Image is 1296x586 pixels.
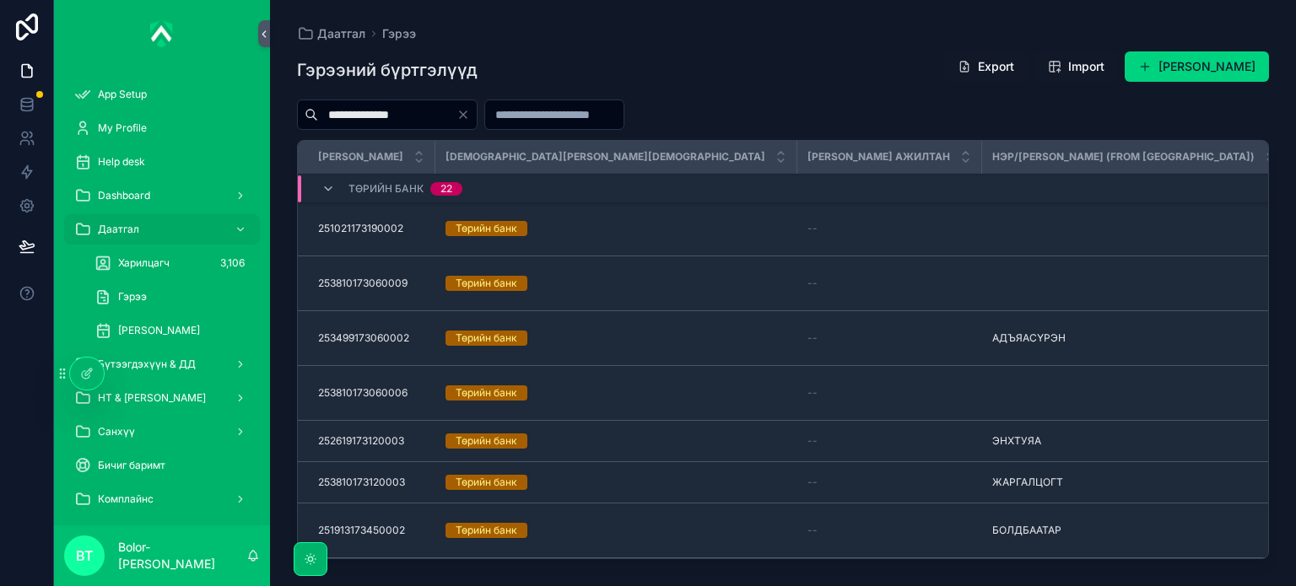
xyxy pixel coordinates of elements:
a: 253810173060009 [318,277,425,290]
a: Төрийн банк [445,475,787,490]
span: 253810173060009 [318,277,408,290]
a: Даатгал [64,214,260,245]
a: Бүтээгдэхүүн & ДД [64,349,260,379]
div: Төрийн банк [456,331,517,346]
a: Бичиг баримт [64,450,260,481]
a: -- [807,331,972,345]
a: My Profile [64,113,260,143]
a: ЭНХТУЯА [992,434,1277,448]
a: Төрийн банк [445,276,787,291]
a: -- [807,277,972,290]
a: -- [807,386,972,400]
a: Төрийн банк [445,331,787,346]
a: Төрийн банк [445,221,787,236]
span: Dashboard [98,189,150,202]
a: Даатгал [297,25,365,42]
span: Комплайнс [98,492,154,506]
a: 251913173450002 [318,524,425,537]
div: 3,106 [215,253,250,273]
span: -- [807,277,818,290]
a: Харилцагч3,106 [84,248,260,278]
span: ЭНХТУЯА [992,434,1041,448]
a: 251021173190002 [318,222,425,235]
span: BT [76,546,93,566]
span: [PERSON_NAME] [318,150,403,164]
a: Dashboard [64,180,260,211]
a: Санхүү [64,417,260,447]
span: Бичиг баримт [98,459,165,472]
span: 253810173120003 [318,476,405,489]
span: 251913173450002 [318,524,405,537]
span: Гэрээ [118,290,147,304]
span: 253810173060006 [318,386,408,400]
span: My Profile [98,121,147,135]
a: Гэрээ [84,282,260,312]
span: -- [807,434,818,448]
span: Даатгал [98,223,139,236]
div: Төрийн банк [456,385,517,401]
a: -- [807,524,972,537]
span: -- [807,331,818,345]
span: [DEMOGRAPHIC_DATA][PERSON_NAME][DEMOGRAPHIC_DATA] [445,150,765,164]
a: АДЪЯАСҮРЭН [992,331,1277,345]
a: НТ & [PERSON_NAME] [64,383,260,413]
a: ЖАРГАЛЦОГТ [992,476,1277,489]
span: -- [807,524,818,537]
span: -- [807,222,818,235]
h1: Гэрээний бүртгэлүүд [297,58,478,82]
span: ЖАРГАЛЦОГТ [992,476,1063,489]
img: App logo [150,20,174,47]
div: Төрийн банк [456,523,517,538]
a: Комплайнс [64,484,260,514]
span: -- [807,476,818,489]
span: App Setup [98,88,147,101]
a: Төрийн банк [445,385,787,401]
span: Нэр/[PERSON_NAME] (from [GEOGRAPHIC_DATA]) [992,150,1255,164]
a: 253810173060006 [318,386,425,400]
a: 252619173120003 [318,434,425,448]
button: Clear [456,108,477,121]
a: Help desk [64,147,260,177]
div: Төрийн банк [456,475,517,490]
span: БОЛДБААТАР [992,524,1061,537]
div: scrollable content [54,67,270,525]
button: Export [944,51,1028,82]
span: АДЪЯАСҮРЭН [992,331,1066,345]
div: Төрийн банк [456,433,517,449]
span: НТ & [PERSON_NAME] [98,391,206,405]
span: 253499173060002 [318,331,409,345]
div: Төрийн банк [456,276,517,291]
span: [PERSON_NAME] ажилтан [807,150,950,164]
a: App Setup [64,79,260,110]
span: 252619173120003 [318,434,404,448]
span: Санхүү [98,425,135,438]
span: [PERSON_NAME] [118,324,200,337]
span: Төрийн банк [348,182,424,196]
span: Help desk [98,155,145,169]
span: Бүтээгдэхүүн & ДД [98,358,196,371]
button: Import [1034,51,1118,82]
a: -- [807,476,972,489]
a: 253810173120003 [318,476,425,489]
a: Төрийн банк [445,433,787,449]
button: [PERSON_NAME] [1125,51,1269,82]
div: 22 [440,182,452,196]
a: Гэрээ [382,25,416,42]
a: Төрийн банк [445,523,787,538]
a: БОЛДБААТАР [992,524,1277,537]
span: -- [807,386,818,400]
span: Харилцагч [118,256,170,270]
a: -- [807,222,972,235]
a: -- [807,434,972,448]
span: 251021173190002 [318,222,403,235]
span: Import [1068,58,1104,75]
a: [PERSON_NAME] [84,315,260,346]
div: Төрийн банк [456,221,517,236]
span: Даатгал [317,25,365,42]
a: 253499173060002 [318,331,425,345]
p: Bolor-[PERSON_NAME] [118,539,246,573]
